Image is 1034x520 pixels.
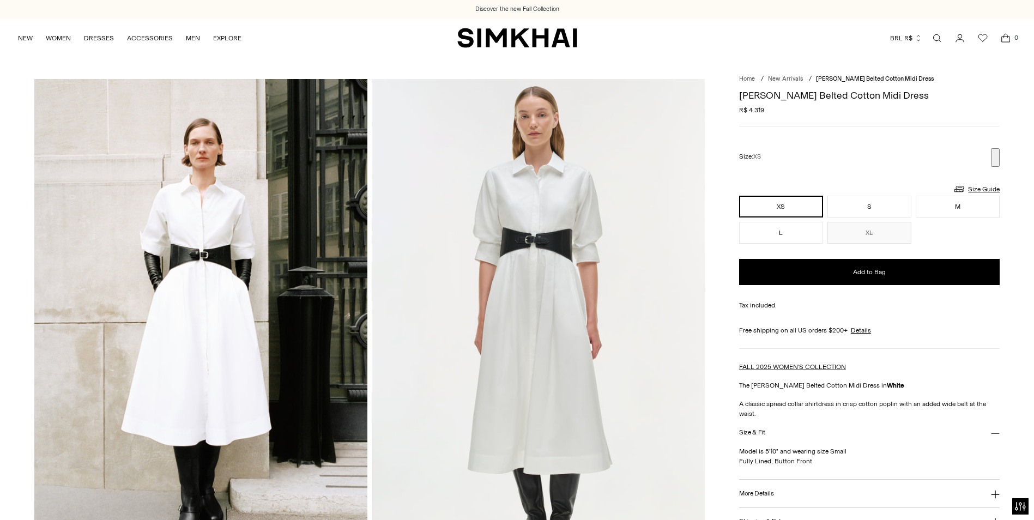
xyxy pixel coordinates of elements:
[739,90,1000,100] h1: [PERSON_NAME] Belted Cotton Midi Dress
[739,419,1000,446] button: Size & Fit
[851,325,871,335] a: Details
[916,196,1000,217] button: M
[809,75,812,84] div: /
[887,382,904,389] strong: White
[972,27,994,49] a: Wishlist
[853,268,886,277] span: Add to Bag
[739,480,1000,507] button: More Details
[18,26,33,50] a: NEW
[761,75,764,84] div: /
[739,380,1000,390] p: The [PERSON_NAME] Belted Cotton Midi Dress in
[827,222,911,244] button: XL
[949,27,971,49] a: Go to the account page
[475,5,559,14] a: Discover the new Fall Collection
[926,27,948,49] a: Open search modal
[739,363,846,371] a: FALL 2025 WOMEN'S COLLECTION
[739,300,1000,310] div: Tax included.
[739,446,1000,466] p: Model is 5'10" and wearing size Small Fully Lined, Button Front
[816,75,934,82] span: [PERSON_NAME] Belted Cotton Midi Dress
[739,152,761,162] label: Size:
[457,27,577,49] a: SIMKHAI
[739,75,755,82] a: Home
[739,325,1000,335] div: Free shipping on all US orders $200+
[768,75,803,82] a: New Arrivals
[739,399,1000,419] p: A classic spread collar shirtdress in crisp cotton poplin with an added wide belt at the waist.
[739,222,823,244] button: L
[739,429,765,436] h3: Size & Fit
[753,153,761,160] span: XS
[127,26,173,50] a: ACCESSORIES
[890,26,922,50] button: BRL R$
[84,26,114,50] a: DRESSES
[186,26,200,50] a: MEN
[953,182,1000,196] a: Size Guide
[213,26,241,50] a: EXPLORE
[995,27,1017,49] a: Open cart modal
[739,196,823,217] button: XS
[739,105,764,115] span: R$ 4.319
[1011,33,1021,43] span: 0
[827,196,911,217] button: S
[739,490,773,497] h3: More Details
[739,259,1000,285] button: Add to Bag
[46,26,71,50] a: WOMEN
[739,75,1000,84] nav: breadcrumbs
